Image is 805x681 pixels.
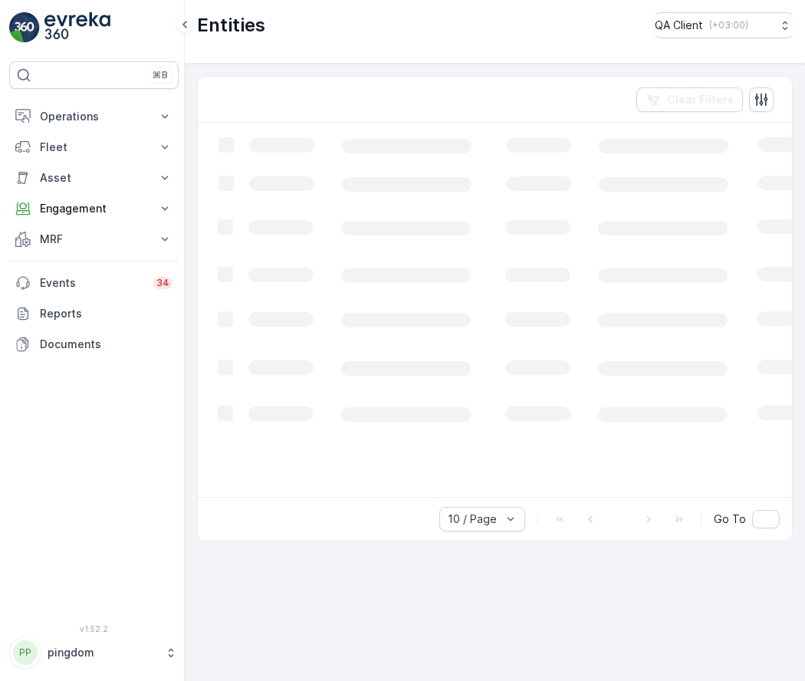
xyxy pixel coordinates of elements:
[709,19,748,31] p: ( +03:00 )
[48,645,157,660] p: pingdom
[44,12,110,43] img: logo_light-DOdMpM7g.png
[40,140,148,155] p: Fleet
[9,193,179,224] button: Engagement
[40,170,148,186] p: Asset
[9,637,179,669] button: PPpingdom
[156,277,169,289] p: 34
[667,92,734,107] p: Clear Filters
[655,18,703,33] p: QA Client
[9,12,40,43] img: logo
[40,201,148,216] p: Engagement
[40,109,148,124] p: Operations
[9,132,179,163] button: Fleet
[9,329,179,360] a: Documents
[40,306,172,321] p: Reports
[636,87,743,112] button: Clear Filters
[40,337,172,352] p: Documents
[9,268,179,298] a: Events34
[197,13,265,38] p: Entities
[9,101,179,132] button: Operations
[153,69,168,81] p: ⌘B
[9,624,179,633] span: v 1.52.2
[714,512,746,527] span: Go To
[9,163,179,193] button: Asset
[40,275,144,291] p: Events
[40,232,148,247] p: MRF
[9,224,179,255] button: MRF
[13,640,38,665] div: PP
[9,298,179,329] a: Reports
[655,12,793,38] button: QA Client(+03:00)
